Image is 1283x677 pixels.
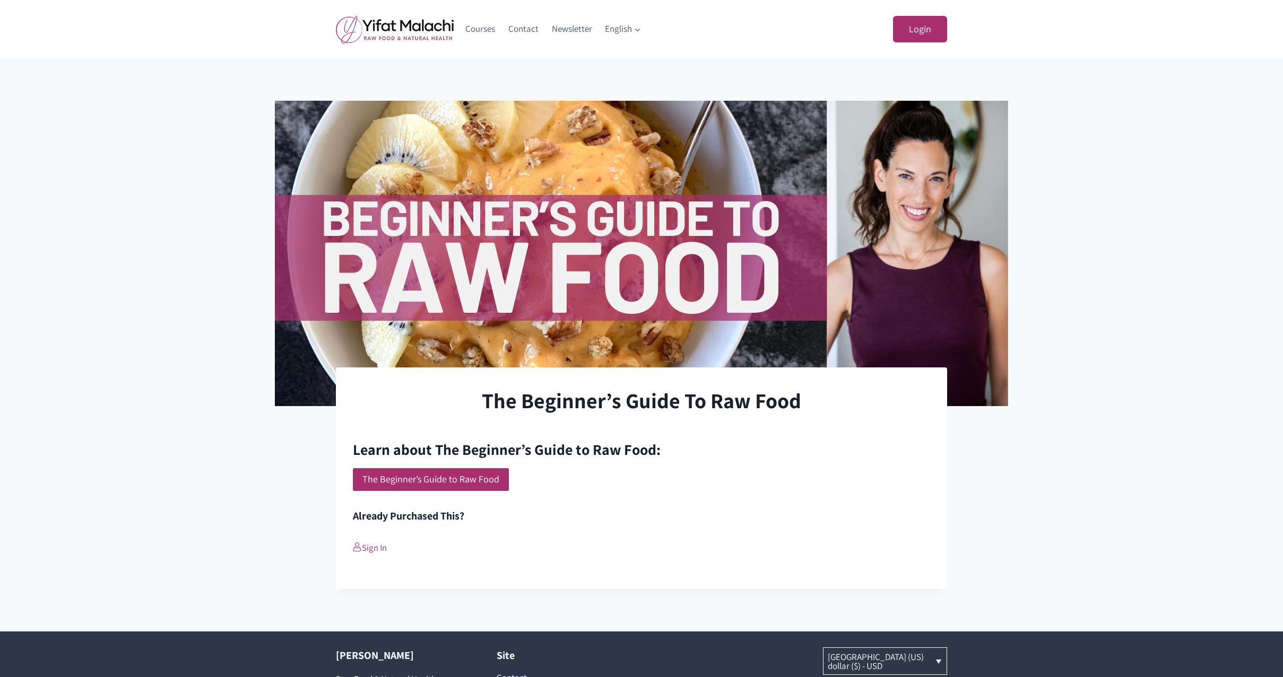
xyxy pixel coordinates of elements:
a: Courses [459,16,502,42]
a: Contact [502,16,545,42]
h2: Learn about The Beginner’s Guide to Raw Food: [353,438,930,461]
nav: Primary [459,16,648,42]
a: [GEOGRAPHIC_DATA] (US) dollar ($) - USD [823,648,947,674]
h2: [PERSON_NAME] [336,647,465,663]
h2: Site [497,647,626,663]
a: The Beginner’s Guide to Raw Food [353,468,509,491]
img: yifat_logo41_en.png [336,15,454,43]
a: Newsletter [545,16,599,42]
h1: The Beginner’s Guide To Raw Food [353,384,930,416]
a: Sign In [353,542,387,553]
a: English [599,16,648,42]
h2: Already Purchased This? [353,508,930,524]
a: Login [893,16,947,43]
span: English [605,22,641,36]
